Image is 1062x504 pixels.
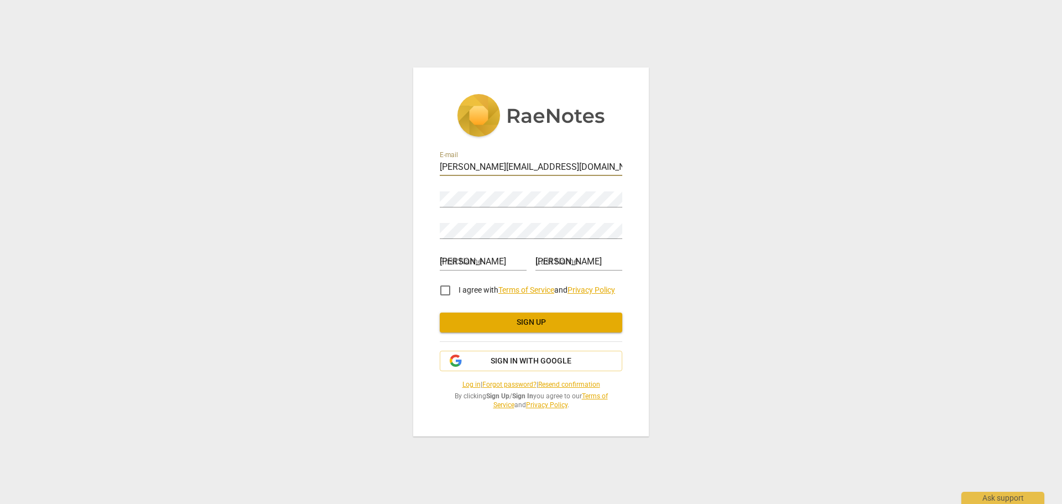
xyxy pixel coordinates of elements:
b: Sign Up [486,392,509,400]
a: Privacy Policy [568,285,615,294]
span: By clicking / you agree to our and . [440,392,622,410]
span: Sign up [449,317,613,328]
button: Sign up [440,313,622,332]
a: Forgot password? [482,381,537,388]
a: Terms of Service [493,392,608,409]
a: Terms of Service [498,285,554,294]
span: | | [440,380,622,389]
span: I agree with and [459,285,615,294]
div: Ask support [961,492,1044,504]
a: Privacy Policy [526,401,568,409]
button: Sign in with Google [440,351,622,372]
span: Sign in with Google [491,356,571,367]
a: Log in [462,381,481,388]
a: Resend confirmation [538,381,600,388]
b: Sign In [512,392,533,400]
label: E-mail [440,152,458,158]
img: 5ac2273c67554f335776073100b6d88f.svg [457,94,605,139]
